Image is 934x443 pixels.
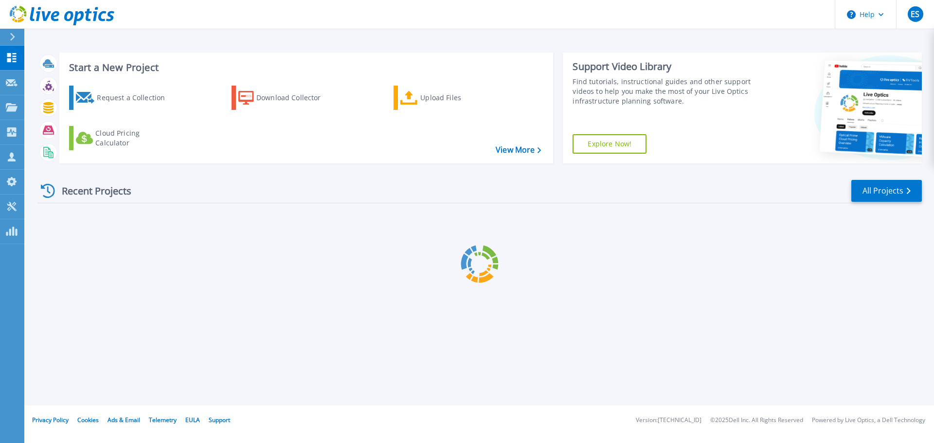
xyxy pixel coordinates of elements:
li: Powered by Live Optics, a Dell Technology [812,417,925,424]
a: Explore Now! [573,134,647,154]
span: ES [911,10,919,18]
li: © 2025 Dell Inc. All Rights Reserved [710,417,803,424]
h3: Start a New Project [69,62,541,73]
a: Cloud Pricing Calculator [69,126,178,150]
a: Request a Collection [69,86,178,110]
div: Download Collector [256,88,334,107]
a: Download Collector [232,86,340,110]
div: Upload Files [420,88,498,107]
div: Find tutorials, instructional guides and other support videos to help you make the most of your L... [573,77,755,106]
a: View More [496,145,541,155]
a: Upload Files [394,86,502,110]
div: Recent Projects [37,179,144,203]
li: Version: [TECHNICAL_ID] [636,417,701,424]
div: Cloud Pricing Calculator [95,128,173,148]
a: All Projects [851,180,922,202]
div: Request a Collection [97,88,175,107]
a: EULA [185,416,200,424]
a: Cookies [77,416,99,424]
a: Ads & Email [108,416,140,424]
a: Telemetry [149,416,177,424]
a: Support [209,416,230,424]
a: Privacy Policy [32,416,69,424]
div: Support Video Library [573,60,755,73]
